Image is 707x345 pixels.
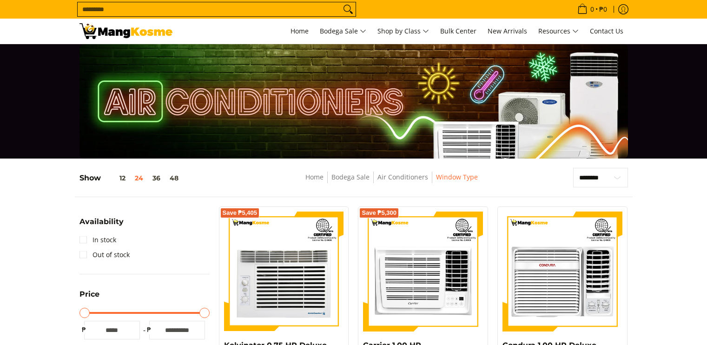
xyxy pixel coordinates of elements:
[79,291,99,305] summary: Open
[101,174,130,182] button: 12
[538,26,579,37] span: Resources
[79,173,183,183] h5: Show
[575,4,610,14] span: •
[534,19,583,44] a: Resources
[79,325,89,334] span: ₱
[341,2,356,16] button: Search
[130,174,148,182] button: 24
[305,172,324,181] a: Home
[598,6,608,13] span: ₱0
[79,291,99,298] span: Price
[488,27,527,35] span: New Arrivals
[502,212,622,332] img: Condura 1.00 HP Deluxe 6X Series, Window-Type Air Conditioner (Premium)
[315,19,371,44] a: Bodega Sale
[436,19,481,44] a: Bulk Center
[585,19,628,44] a: Contact Us
[165,174,183,182] button: 48
[145,325,154,334] span: ₱
[182,19,628,44] nav: Main Menu
[589,6,595,13] span: 0
[363,212,483,332] img: Carrier 1.00 HP Remote Window-Type Compact Inverter Air Conditioner (Premium)
[440,27,476,35] span: Bulk Center
[286,19,313,44] a: Home
[242,172,542,192] nav: Breadcrumbs
[148,174,165,182] button: 36
[79,247,130,262] a: Out of stock
[223,210,258,216] span: Save ₱5,405
[224,212,344,332] img: Kelvinator 0.75 HP Deluxe Eco, Window-Type Air Conditioner (Class A)
[79,23,172,39] img: Bodega Sale Aircon l Mang Kosme: Home Appliances Warehouse Sale Window Type
[436,172,478,183] span: Window Type
[377,26,429,37] span: Shop by Class
[291,27,309,35] span: Home
[79,232,116,247] a: In stock
[320,26,366,37] span: Bodega Sale
[331,172,370,181] a: Bodega Sale
[79,218,124,226] span: Availability
[373,19,434,44] a: Shop by Class
[483,19,532,44] a: New Arrivals
[79,218,124,232] summary: Open
[590,27,623,35] span: Contact Us
[377,172,428,181] a: Air Conditioners
[362,210,396,216] span: Save ₱5,300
